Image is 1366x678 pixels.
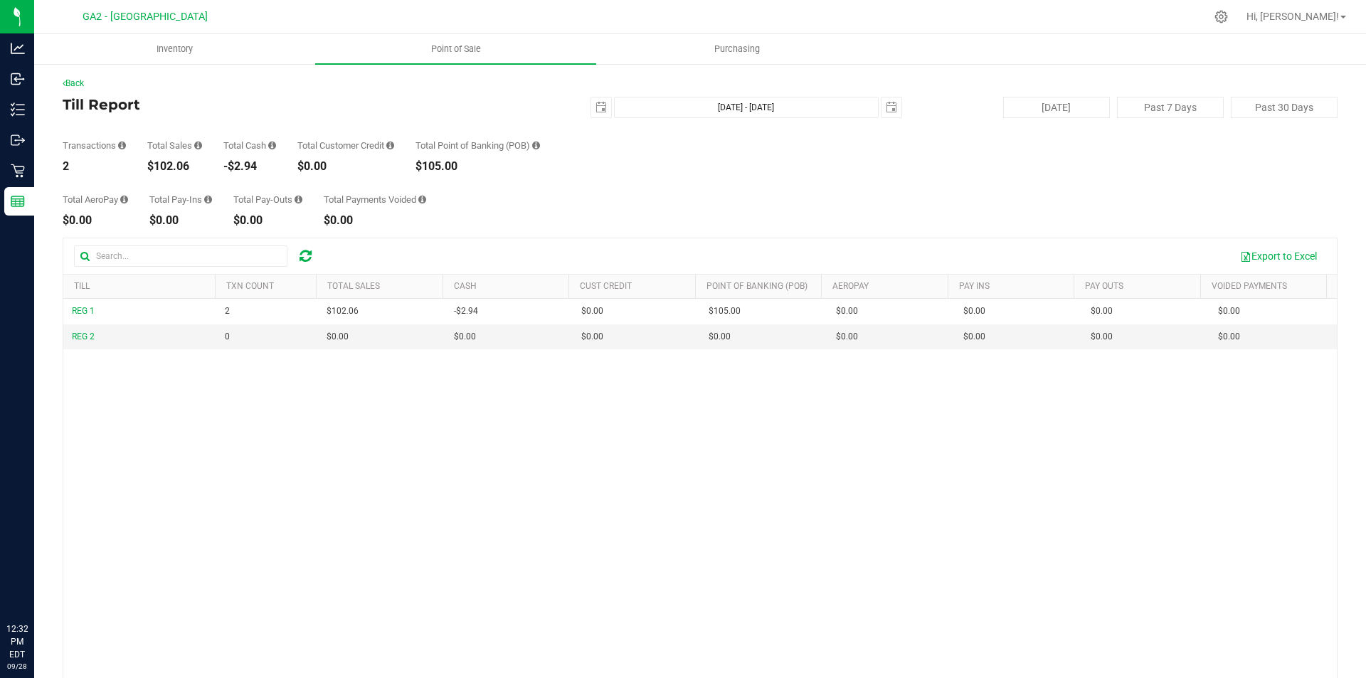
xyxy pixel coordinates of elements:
span: $0.00 [836,304,858,318]
span: $0.00 [963,304,985,318]
i: Sum of the successful, non-voided point-of-banking payment transaction amounts, both via payment ... [532,141,540,150]
button: [DATE] [1003,97,1110,118]
span: select [881,97,901,117]
i: Sum of all cash pay-outs removed from tills within the date range. [295,195,302,204]
span: select [591,97,611,117]
a: Point of Banking (POB) [706,281,808,291]
a: Total Sales [327,281,380,291]
div: Manage settings [1212,10,1230,23]
span: $0.00 [581,330,603,344]
p: 12:32 PM EDT [6,623,28,661]
h4: Till Report [63,97,487,112]
i: Count of all successful payment transactions, possibly including voids, refunds, and cash-back fr... [118,141,126,150]
div: $105.00 [415,161,540,172]
div: $0.00 [324,215,426,226]
iframe: Resource center [14,564,57,607]
span: $0.00 [836,330,858,344]
div: Total Customer Credit [297,141,394,150]
a: Pay Outs [1085,281,1123,291]
a: AeroPay [832,281,869,291]
a: Cust Credit [580,281,632,291]
p: 09/28 [6,661,28,672]
div: Transactions [63,141,126,150]
div: $0.00 [297,161,394,172]
button: Past 30 Days [1231,97,1338,118]
div: Total Pay-Ins [149,195,212,204]
span: Purchasing [695,43,779,55]
div: Total Sales [147,141,202,150]
inline-svg: Retail [11,164,25,178]
inline-svg: Inbound [11,72,25,86]
span: $0.00 [963,330,985,344]
span: Hi, [PERSON_NAME]! [1246,11,1339,22]
span: $102.06 [327,304,359,318]
inline-svg: Reports [11,194,25,208]
div: Total Point of Banking (POB) [415,141,540,150]
div: $0.00 [149,215,212,226]
a: Pay Ins [959,281,990,291]
i: Sum of all successful, non-voided cash payment transaction amounts (excluding tips and transactio... [268,141,276,150]
span: REG 2 [72,332,95,341]
span: $0.00 [1091,304,1113,318]
span: GA2 - [GEOGRAPHIC_DATA] [83,11,208,23]
input: Search... [74,245,287,267]
button: Past 7 Days [1117,97,1224,118]
a: Cash [454,281,477,291]
a: Inventory [34,34,315,64]
span: REG 1 [72,306,95,316]
i: Sum of all cash pay-ins added to tills within the date range. [204,195,212,204]
a: Voided Payments [1212,281,1287,291]
a: TXN Count [226,281,274,291]
span: $0.00 [327,330,349,344]
div: Total AeroPay [63,195,128,204]
div: $0.00 [233,215,302,226]
i: Sum of all successful AeroPay payment transaction amounts for all purchases in the date range. Ex... [120,195,128,204]
span: Inventory [137,43,212,55]
div: Total Pay-Outs [233,195,302,204]
div: Total Cash [223,141,276,150]
i: Sum of all voided payment transaction amounts (excluding tips and transaction fees) within the da... [418,195,426,204]
span: $0.00 [1218,304,1240,318]
span: $0.00 [1218,330,1240,344]
span: $105.00 [709,304,741,318]
button: Export to Excel [1231,244,1326,268]
a: Back [63,78,84,88]
a: Till [74,281,90,291]
span: 2 [225,304,230,318]
a: Purchasing [596,34,877,64]
div: 2 [63,161,126,172]
span: $0.00 [454,330,476,344]
div: $0.00 [63,215,128,226]
span: $0.00 [581,304,603,318]
i: Sum of all successful, non-voided payment transaction amounts using account credit as the payment... [386,141,394,150]
span: $0.00 [709,330,731,344]
span: Point of Sale [412,43,500,55]
span: $0.00 [1091,330,1113,344]
inline-svg: Inventory [11,102,25,117]
inline-svg: Outbound [11,133,25,147]
i: Sum of all successful, non-voided payment transaction amounts (excluding tips and transaction fee... [194,141,202,150]
span: -$2.94 [454,304,478,318]
span: 0 [225,330,230,344]
div: $102.06 [147,161,202,172]
div: -$2.94 [223,161,276,172]
div: Total Payments Voided [324,195,426,204]
inline-svg: Analytics [11,41,25,55]
a: Point of Sale [315,34,596,64]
